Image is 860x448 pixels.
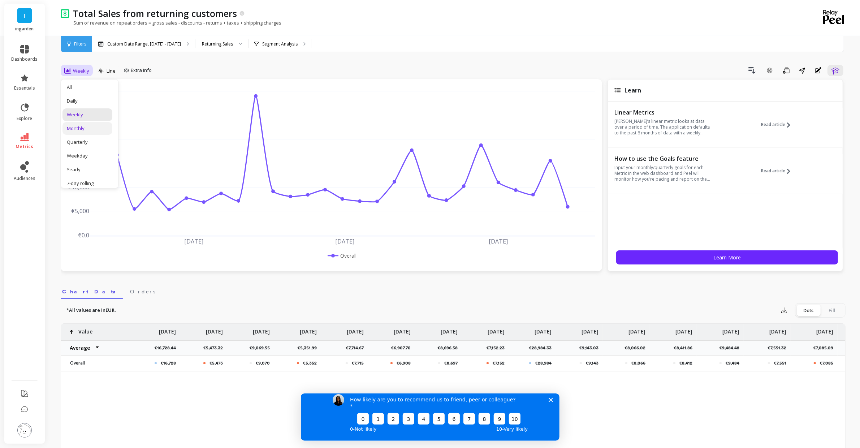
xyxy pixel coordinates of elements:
p: [DATE] [582,324,598,335]
p: €6,907.70 [391,345,415,351]
span: essentials [14,85,35,91]
div: Yearly [67,166,108,173]
span: dashboards [12,56,38,62]
p: [DATE] [535,324,552,335]
div: Returning Sales [202,40,233,47]
p: Linear Metrics [614,109,714,116]
p: €5,351.99 [297,345,321,351]
span: Weekly [73,68,89,74]
p: [DATE] [159,324,176,335]
span: Read article [761,168,785,174]
button: Read article [761,108,796,141]
p: Input your monthly/quarterly goals for each Metric in the web dashboard and Peel will monitor how... [614,165,714,182]
p: €28,984 [535,360,552,366]
p: €5,473.32 [203,345,227,351]
span: metrics [16,144,34,150]
p: Custom Date Range, [DATE] - [DATE] [107,41,181,47]
span: Learn [625,86,641,94]
p: €8,696.58 [437,345,462,351]
div: Monthly [67,125,108,132]
p: [DATE] [300,324,317,335]
p: €7,715 [351,360,364,366]
span: I [24,12,26,20]
span: Chart Data [62,288,121,295]
div: Quarterly [67,139,108,146]
p: How to use the Goals feature [614,155,714,162]
p: €7,551 [774,360,786,366]
nav: Tabs [61,282,846,299]
div: All [67,84,108,91]
p: [DATE] [253,324,270,335]
p: [DATE] [206,324,223,335]
p: Total Sales from returning customers [73,7,237,20]
img: profile picture [17,423,32,438]
p: Segment Analysis [262,41,298,47]
p: €8,411.86 [674,345,697,351]
p: €8,066 [631,360,645,366]
span: explore [17,116,33,121]
p: €16,728.44 [154,345,180,351]
p: [PERSON_NAME]’s linear metric looks at data over a period of time. The application defaults to th... [614,119,714,136]
p: €9,069.55 [249,345,274,351]
span: Extra Info [131,67,152,74]
p: €9,143 [585,360,598,366]
p: [DATE] [441,324,458,335]
button: Learn More [616,250,838,264]
p: €8,066.02 [625,345,650,351]
div: Daily [67,98,108,104]
p: Sum of revenue on repeat orders = gross sales - discounts - returns + taxes + shipping charges [61,20,281,26]
p: Overall [66,360,129,366]
p: €7,152 [492,360,505,366]
span: Filters [74,41,86,47]
div: Fill [820,305,844,316]
p: [DATE] [394,324,411,335]
p: €5,473 [209,360,223,366]
p: €7,714.67 [346,345,368,351]
p: [DATE] [675,324,692,335]
strong: EUR. [105,307,116,313]
span: Line [107,68,116,74]
div: Weekday [67,152,108,159]
p: €7,551.32 [768,345,791,351]
span: Orders [130,288,155,295]
button: Read article [761,154,796,188]
p: [DATE] [722,324,739,335]
div: 7-day rolling [67,180,108,187]
img: header icon [61,9,69,18]
div: Dots [796,305,820,316]
p: [DATE] [488,324,505,335]
p: ingarden [12,26,38,32]
p: €7,085 [820,360,833,366]
p: [DATE] [628,324,645,335]
p: €7,152.23 [486,345,509,351]
span: audiences [14,176,35,181]
p: [DATE] [347,324,364,335]
span: Learn More [713,254,741,261]
p: €16,728 [160,360,176,366]
p: €9,484 [725,360,739,366]
span: Read article [761,122,785,128]
div: Weekly [67,111,108,118]
p: €8,412 [679,360,692,366]
p: [DATE] [816,324,833,335]
p: €9,070 [255,360,270,366]
p: *All values are in [66,307,116,314]
p: [DATE] [769,324,786,335]
p: €28,984.33 [529,345,556,351]
iframe: Survey by Kateryna from Peel [301,393,559,441]
p: €5,352 [303,360,317,366]
p: Value [78,324,92,335]
p: €7,085.09 [813,345,838,351]
p: €6,908 [396,360,411,366]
